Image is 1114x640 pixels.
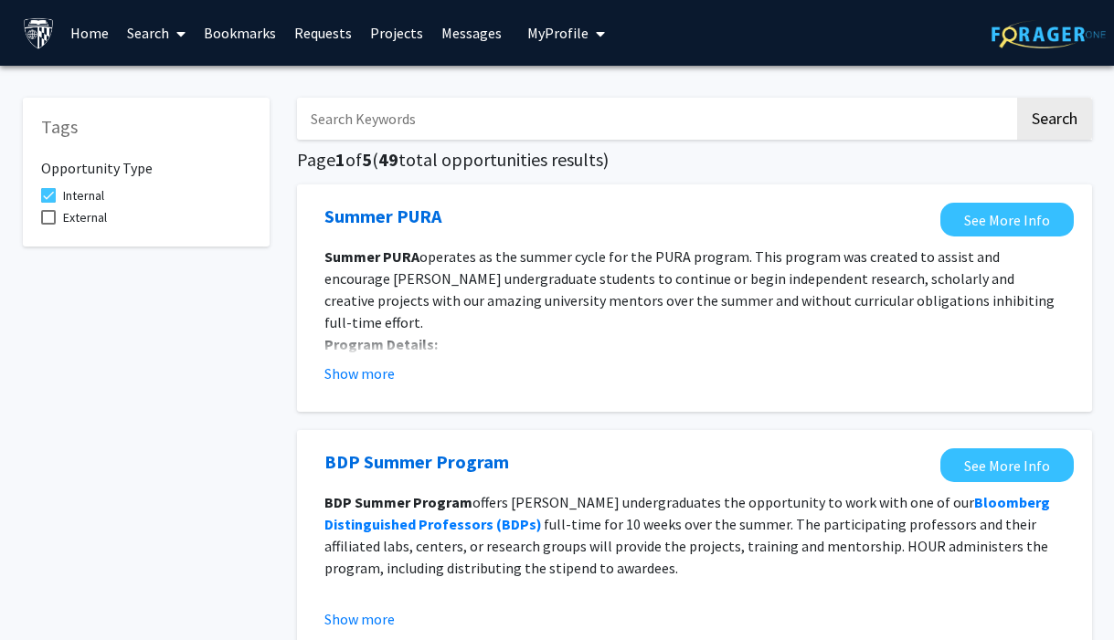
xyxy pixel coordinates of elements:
[297,149,1092,171] h5: Page of ( total opportunities results)
[324,247,1055,331] span: operates as the summer cycle for the PURA program. This program was created to assist and encoura...
[324,608,395,630] button: Show more
[361,1,432,65] a: Projects
[324,247,419,266] strong: Summer PURA
[362,148,372,171] span: 5
[378,148,398,171] span: 49
[324,362,395,384] button: Show more
[63,184,104,206] span: Internal
[324,491,1065,579] p: offers [PERSON_NAME] undergraduates the opportunity to work with one of our full-time for 10 week...
[324,493,472,511] strong: BDP Summer Program
[324,335,438,353] strong: Program Details:
[23,17,55,49] img: Johns Hopkins University Logo
[324,203,441,230] a: Opens in a new tab
[335,148,345,171] span: 1
[285,1,361,65] a: Requests
[324,448,509,476] a: Opens in a new tab
[992,20,1106,48] img: ForagerOne Logo
[61,1,118,65] a: Home
[41,116,251,138] h5: Tags
[940,448,1074,482] a: Opens in a new tab
[940,203,1074,236] a: Opens in a new tab
[41,145,251,177] h6: Opportunity Type
[14,558,78,626] iframe: Chat
[297,98,1014,140] input: Search Keywords
[118,1,195,65] a: Search
[63,206,107,228] span: External
[1017,98,1092,140] button: Search
[195,1,285,65] a: Bookmarks
[527,24,589,42] span: My Profile
[432,1,511,65] a: Messages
